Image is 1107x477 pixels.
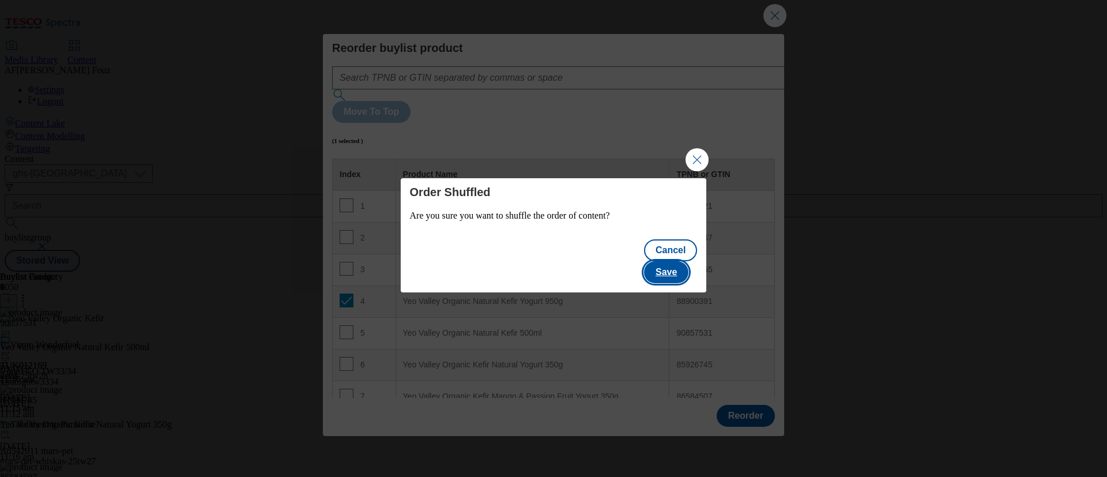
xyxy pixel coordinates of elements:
[401,178,707,292] div: Modal
[644,261,688,283] button: Save
[410,211,698,221] p: Are you sure you want to shuffle the order of content?
[410,185,698,199] h4: Order Shuffled
[686,148,709,171] button: Close Modal
[644,239,697,261] button: Cancel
